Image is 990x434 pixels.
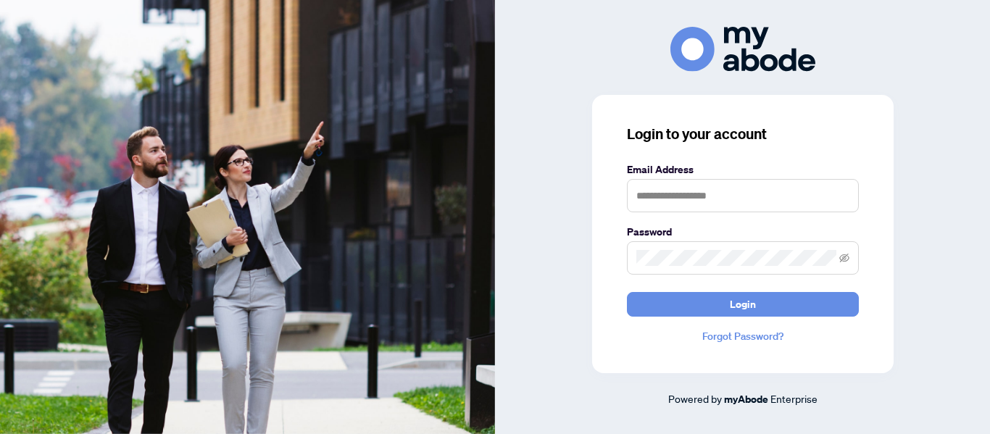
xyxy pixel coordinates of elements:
label: Password [627,224,859,240]
span: Enterprise [770,392,818,405]
button: Login [627,292,859,317]
a: Forgot Password? [627,328,859,344]
span: eye-invisible [839,253,849,263]
img: ma-logo [670,27,815,71]
label: Email Address [627,162,859,178]
a: myAbode [724,391,768,407]
span: Login [730,293,756,316]
h3: Login to your account [627,124,859,144]
span: Powered by [668,392,722,405]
